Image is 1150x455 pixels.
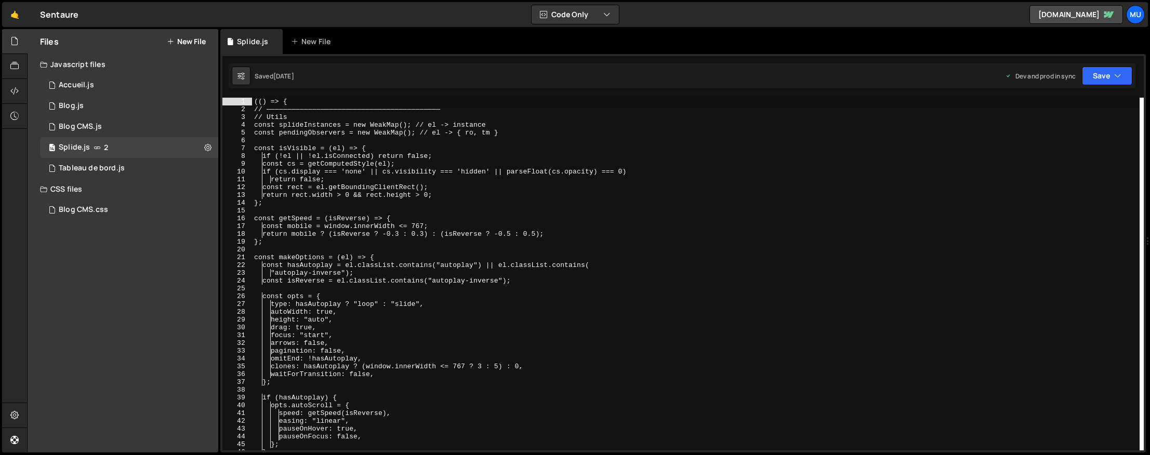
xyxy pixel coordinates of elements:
div: 15 [222,207,252,215]
div: 22 [222,261,252,269]
div: 14 [222,199,252,207]
div: 43 [222,425,252,433]
div: Dev and prod in sync [1005,72,1076,81]
a: Mu [1126,5,1145,24]
div: 21 [222,253,252,261]
a: 🤙 [2,2,28,27]
button: Code Only [532,5,619,24]
div: 16397/44356.js [40,137,218,158]
button: New File [167,37,206,46]
div: 26 [222,292,252,300]
div: 16 [222,215,252,222]
div: 13 [222,191,252,199]
div: 16397/45229.js [40,116,218,137]
div: Blog CMS.css [59,205,108,215]
div: 16397/45232.css [40,199,218,220]
div: 17 [222,222,252,230]
div: 45 [222,440,252,448]
div: 39 [222,394,252,402]
div: 3 [222,113,252,121]
div: 7 [222,144,252,152]
div: 8 [222,152,252,160]
div: Javascript files [28,54,218,75]
div: CSS files [28,179,218,199]
div: Blog.js [59,101,84,111]
div: 24 [222,277,252,285]
div: 32 [222,339,252,347]
div: Sentaure [40,8,78,21]
h2: Files [40,36,59,47]
div: 18 [222,230,252,238]
div: 10 [222,168,252,176]
span: 2 [104,143,108,152]
div: 37 [222,378,252,386]
div: 44 [222,433,252,440]
div: 31 [222,331,252,339]
div: 28 [222,308,252,316]
div: 36 [222,370,252,378]
div: 12 [222,183,252,191]
div: Splide.js [237,36,268,47]
div: 30 [222,324,252,331]
div: 6 [222,137,252,144]
div: [DATE] [273,72,294,81]
div: 1 [222,98,252,105]
div: 23 [222,269,252,277]
div: Saved [255,72,294,81]
div: Splide.js [59,143,90,152]
div: Blog CMS.js [59,122,102,131]
div: Tableau de bord.js [59,164,125,173]
div: 41 [222,409,252,417]
div: 34 [222,355,252,363]
button: Save [1082,66,1132,85]
div: 16397/45256.js [40,75,218,96]
div: 4 [222,121,252,129]
div: 11 [222,176,252,183]
div: 5 [222,129,252,137]
div: 27 [222,300,252,308]
div: 40 [222,402,252,409]
div: 38 [222,386,252,394]
div: 16397/47406.js [40,158,218,179]
div: 25 [222,285,252,292]
div: 16397/45235.js [40,96,218,116]
span: 14 [49,144,55,153]
div: 19 [222,238,252,246]
div: 42 [222,417,252,425]
div: 33 [222,347,252,355]
a: [DOMAIN_NAME] [1029,5,1123,24]
div: New File [291,36,335,47]
div: 9 [222,160,252,168]
div: 29 [222,316,252,324]
div: 2 [222,105,252,113]
div: 20 [222,246,252,253]
div: Accueil.js [59,81,94,90]
div: 35 [222,363,252,370]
